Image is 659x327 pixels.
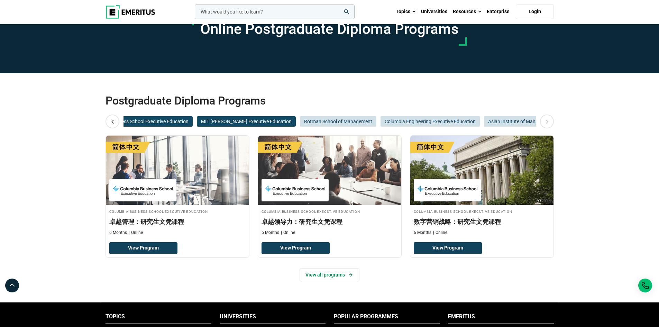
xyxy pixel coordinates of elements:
[195,4,355,19] input: woocommerce-product-search-field-0
[84,116,193,127] button: Columbia Business School Executive Education
[262,242,330,254] a: View Program
[262,208,398,214] h4: Columbia Business School Executive Education
[281,230,295,236] p: Online
[410,136,553,239] a: Digital Marketing Course by Columbia Business School Executive Education - Columbia Business Scho...
[109,230,127,236] p: 6 Months
[106,136,249,239] a: Digital Transformation Course by Columbia Business School Executive Education - Columbia Business...
[197,116,296,127] button: MIT [PERSON_NAME] Executive Education
[414,217,550,226] h3: 数字营销战略：研究生文凭课程
[106,136,249,205] img: 卓越管理：研究生文凭课程 | Online Digital Transformation Course
[262,217,398,226] h3: 卓越领导力：研究生文凭课程
[300,116,376,127] button: Rotman School of Management
[265,182,325,198] img: Columbia Business School Executive Education
[433,230,447,236] p: Online
[200,20,459,38] h1: Online Postgraduate Diploma Programs
[484,116,559,127] button: Asian Institute of Management
[109,208,246,214] h4: Columbia Business School Executive Education
[113,182,173,198] img: Columbia Business School Executive Education
[129,230,143,236] p: Online
[109,217,246,226] h3: 卓越管理：研究生文凭课程
[414,230,431,236] p: 6 Months
[106,94,554,108] h2: Postgraduate Diploma Programs
[414,208,550,214] h4: Columbia Business School Executive Education
[414,242,482,254] a: View Program
[381,116,480,127] button: Columbia Engineering Executive Education
[258,136,401,239] a: Leadership Course by Columbia Business School Executive Education - Columbia Business School Exec...
[258,136,401,205] img: 卓越领导力：研究生文凭课程 | Online Leadership Course
[300,268,359,281] a: View all programs
[410,136,553,205] img: 数字营销战略：研究生文凭课程 | Online Digital Marketing Course
[262,230,279,236] p: 6 Months
[516,4,554,19] a: Login
[417,182,477,198] img: Columbia Business School Executive Education
[109,242,177,254] a: View Program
